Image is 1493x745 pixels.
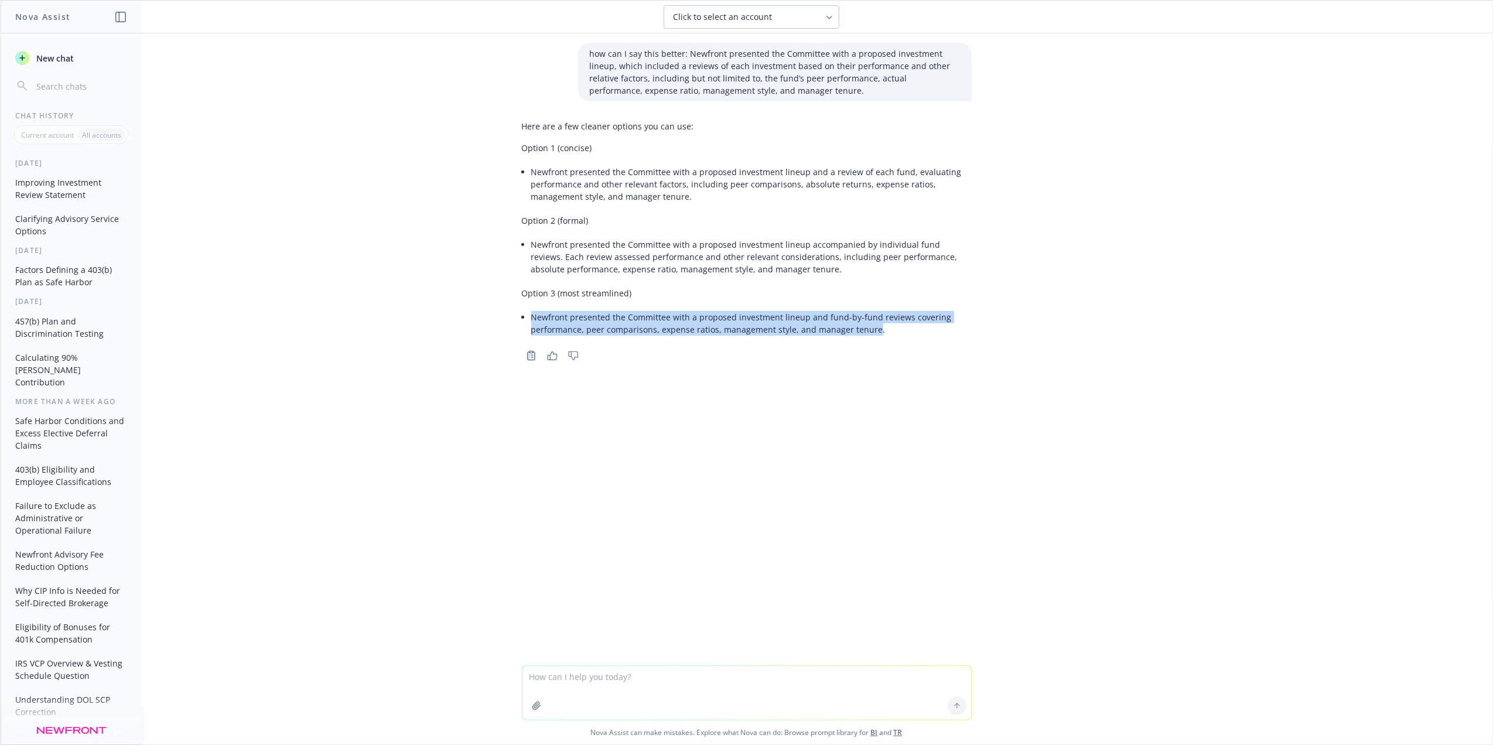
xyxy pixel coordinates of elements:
button: Improving Investment Review Statement [11,173,132,204]
button: Safe Harbor Conditions and Excess Elective Deferral Claims [11,411,132,455]
span: Click to select an account [674,11,773,23]
button: 457(b) Plan and Discrimination Testing [11,312,132,343]
div: Chat History [1,111,141,121]
button: Clarifying Advisory Service Options [11,209,132,241]
button: Failure to Exclude as Administrative or Operational Failure [11,496,132,540]
p: Option 3 (most streamlined) [522,287,972,299]
div: [DATE] [1,296,141,306]
span: New chat [34,52,74,64]
button: Thumbs down [564,347,583,364]
div: [DATE] [1,158,141,168]
p: Here are a few cleaner options you can use: [522,120,972,132]
a: BI [871,727,878,737]
li: Newfront presented the Committee with a proposed investment lineup and fund-by-fund reviews cover... [531,309,972,338]
p: All accounts [82,130,121,140]
input: Search chats [34,78,127,94]
button: 403(b) Eligibility and Employee Classifications [11,460,132,491]
button: Eligibility of Bonuses for 401k Compensation [11,617,132,649]
p: how can I say this better: Newfront presented the Committee with a proposed investment lineup, wh... [590,47,960,97]
p: Option 2 (formal) [522,214,972,227]
button: Newfront Advisory Fee Reduction Options [11,545,132,576]
h1: Nova Assist [15,11,70,23]
button: Factors Defining a 403(b) Plan as Safe Harbor [11,260,132,292]
svg: Copy to clipboard [526,350,537,361]
button: Understanding DOL SCP Correction [11,690,132,722]
a: TR [894,727,903,737]
span: Nova Assist can make mistakes. Explore what Nova can do: Browse prompt library for and [5,720,1488,744]
li: Newfront presented the Committee with a proposed investment lineup and a review of each fund, eva... [531,163,972,205]
button: IRS VCP Overview & Vesting Schedule Question [11,654,132,685]
p: Option 1 (concise) [522,142,972,154]
div: More than a week ago [1,397,141,406]
button: Calculating 90% [PERSON_NAME] Contribution [11,348,132,392]
button: Why CIP Info is Needed for Self-Directed Brokerage [11,581,132,613]
li: Newfront presented the Committee with a proposed investment lineup accompanied by individual fund... [531,236,972,278]
button: New chat [11,47,132,69]
div: [DATE] [1,245,141,255]
p: Current account [21,130,74,140]
button: Click to select an account [664,5,839,29]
